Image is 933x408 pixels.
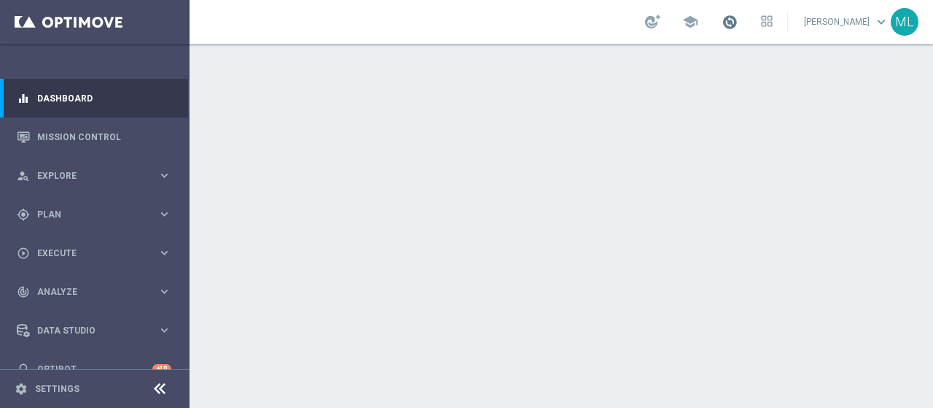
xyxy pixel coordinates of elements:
button: equalizer Dashboard [16,93,172,104]
span: keyboard_arrow_down [873,14,889,30]
i: track_changes [17,285,30,299]
a: Optibot [37,350,152,388]
button: play_circle_outline Execute keyboard_arrow_right [16,247,172,259]
button: track_changes Analyze keyboard_arrow_right [16,286,172,298]
div: Mission Control [17,118,171,156]
i: play_circle_outline [17,247,30,260]
button: Data Studio keyboard_arrow_right [16,325,172,336]
div: +10 [152,364,171,374]
div: Dashboard [17,79,171,118]
div: Analyze [17,285,157,299]
i: keyboard_arrow_right [157,169,171,182]
button: person_search Explore keyboard_arrow_right [16,170,172,182]
i: gps_fixed [17,208,30,221]
button: lightbulb Optibot +10 [16,363,172,375]
span: Explore [37,172,157,180]
i: keyboard_arrow_right [157,207,171,221]
a: Settings [35,385,79,393]
span: Analyze [37,288,157,296]
i: settings [15,382,28,396]
div: Data Studio [17,324,157,337]
i: lightbulb [17,363,30,376]
i: keyboard_arrow_right [157,246,171,260]
span: Data Studio [37,326,157,335]
a: [PERSON_NAME]keyboard_arrow_down [803,11,891,33]
i: equalizer [17,92,30,105]
div: Explore [17,169,157,182]
i: keyboard_arrow_right [157,323,171,337]
span: Plan [37,210,157,219]
div: Plan [17,208,157,221]
a: Mission Control [37,118,171,156]
button: Mission Control [16,131,172,143]
a: Dashboard [37,79,171,118]
i: person_search [17,169,30,182]
div: Execute [17,247,157,260]
span: Execute [37,249,157,258]
i: keyboard_arrow_right [157,285,171,299]
div: ML [891,8,918,36]
span: school [682,14,698,30]
div: Optibot [17,350,171,388]
button: gps_fixed Plan keyboard_arrow_right [16,209,172,220]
